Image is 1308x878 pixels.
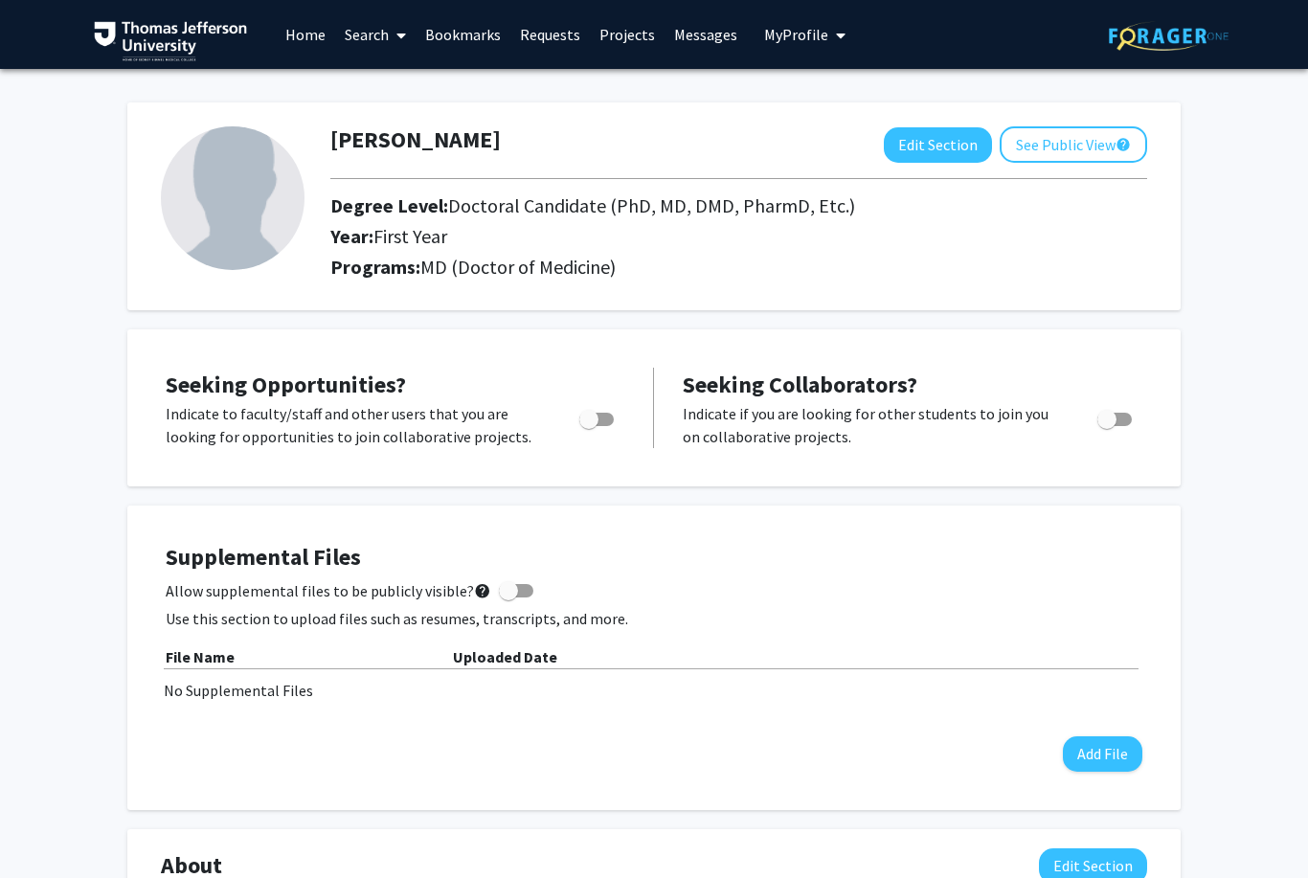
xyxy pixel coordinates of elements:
span: Seeking Collaborators? [683,370,917,399]
a: Requests [510,1,590,68]
span: MD (Doctor of Medicine) [420,255,616,279]
b: File Name [166,647,235,666]
img: ForagerOne Logo [1109,21,1229,51]
img: Profile Picture [161,126,304,270]
button: Edit Section [884,127,992,163]
a: Home [276,1,335,68]
h2: Year: [330,225,1001,248]
p: Indicate if you are looking for other students to join you on collaborative projects. [683,402,1061,448]
span: First Year [373,224,447,248]
h2: Programs: [330,256,1147,279]
span: Doctoral Candidate (PhD, MD, DMD, PharmD, Etc.) [448,193,855,217]
div: No Supplemental Files [164,679,1144,702]
mat-icon: help [1116,133,1131,156]
b: Uploaded Date [453,647,557,666]
button: Add File [1063,736,1142,772]
button: See Public View [1000,126,1147,163]
p: Use this section to upload files such as resumes, transcripts, and more. [166,607,1142,630]
a: Messages [665,1,747,68]
h2: Degree Level: [330,194,1001,217]
p: Indicate to faculty/staff and other users that you are looking for opportunities to join collabor... [166,402,543,448]
span: Allow supplemental files to be publicly visible? [166,579,491,602]
div: Toggle [572,402,624,431]
a: Bookmarks [416,1,510,68]
h4: Supplemental Files [166,544,1142,572]
img: Thomas Jefferson University Logo [94,21,247,61]
a: Projects [590,1,665,68]
a: Search [335,1,416,68]
span: Seeking Opportunities? [166,370,406,399]
span: My Profile [764,25,828,44]
mat-icon: help [474,579,491,602]
div: Toggle [1090,402,1142,431]
h1: [PERSON_NAME] [330,126,501,154]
